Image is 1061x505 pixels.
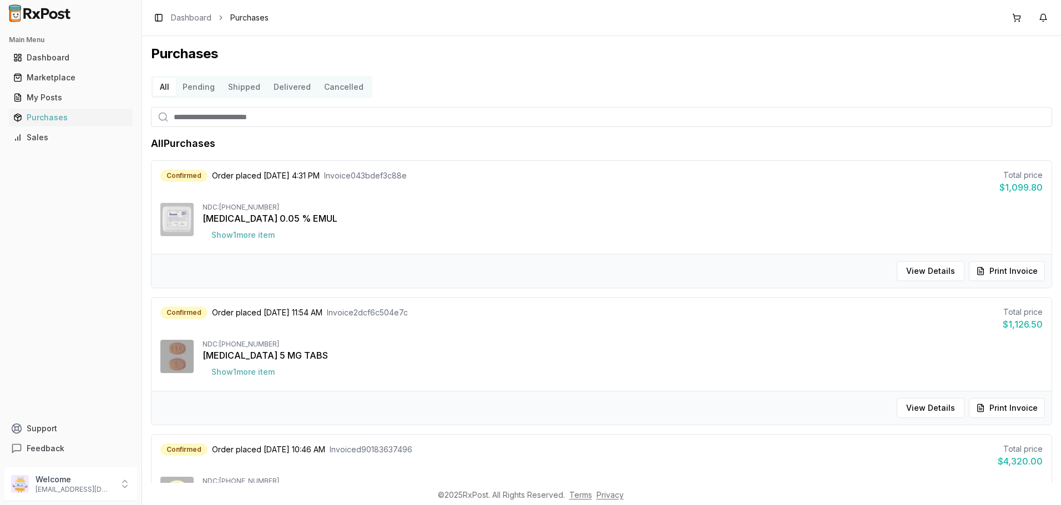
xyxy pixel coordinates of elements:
span: Order placed [DATE] 10:46 AM [212,444,325,455]
a: Dashboard [9,48,133,68]
div: [MEDICAL_DATA] 0.05 % EMUL [203,212,1043,225]
div: NDC: [PHONE_NUMBER] [203,340,1043,349]
img: User avatar [11,475,29,493]
button: My Posts [4,89,137,106]
div: Dashboard [13,52,128,63]
img: Restasis 0.05 % EMUL [160,203,194,236]
button: Shipped [221,78,267,96]
button: View Details [897,398,964,418]
button: Purchases [4,109,137,126]
button: Feedback [4,438,137,458]
div: Sales [13,132,128,143]
div: Purchases [13,112,128,123]
button: Support [4,419,137,438]
div: NDC: [PHONE_NUMBER] [203,203,1043,212]
p: [EMAIL_ADDRESS][DOMAIN_NAME] [36,485,113,494]
div: $4,320.00 [998,455,1043,468]
span: Purchases [230,12,269,23]
button: Sales [4,129,137,146]
div: $1,126.50 [1003,318,1043,331]
div: NDC: [PHONE_NUMBER] [203,477,1043,486]
div: Confirmed [160,307,208,319]
p: Welcome [36,474,113,485]
h2: Main Menu [9,35,133,44]
button: Delivered [267,78,317,96]
span: Order placed [DATE] 4:31 PM [212,170,320,181]
div: Total price [1003,307,1043,318]
nav: breadcrumb [171,12,269,23]
a: Sales [9,127,133,147]
a: Privacy [597,490,624,499]
div: Total price [998,443,1043,455]
div: Marketplace [13,72,128,83]
h1: All Purchases [151,136,215,151]
div: [MEDICAL_DATA] 5 MG TABS [203,349,1043,362]
a: Purchases [9,108,133,127]
div: Confirmed [160,170,208,182]
img: RxPost Logo [4,4,75,22]
button: Show1more item [203,362,284,382]
a: My Posts [9,88,133,108]
a: Terms [569,490,592,499]
div: $1,099.80 [999,181,1043,194]
span: Invoice 2dcf6c504e7c [327,307,408,318]
span: Feedback [27,443,64,454]
div: Total price [999,170,1043,181]
button: Show1more item [203,225,284,245]
div: Confirmed [160,443,208,456]
button: Print Invoice [969,398,1045,418]
img: Eliquis 5 MG TABS [160,340,194,373]
button: Marketplace [4,69,137,86]
span: Invoice 043bdef3c88e [324,170,407,181]
button: Dashboard [4,49,137,67]
div: My Posts [13,92,128,103]
button: View Details [897,261,964,281]
button: Print Invoice [969,261,1045,281]
h1: Purchases [151,45,1052,63]
a: Marketplace [9,68,133,88]
button: Cancelled [317,78,370,96]
button: All [153,78,176,96]
a: Dashboard [171,12,211,23]
span: Order placed [DATE] 11:54 AM [212,307,322,318]
button: Pending [176,78,221,96]
span: Invoice d90183637496 [330,444,412,455]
